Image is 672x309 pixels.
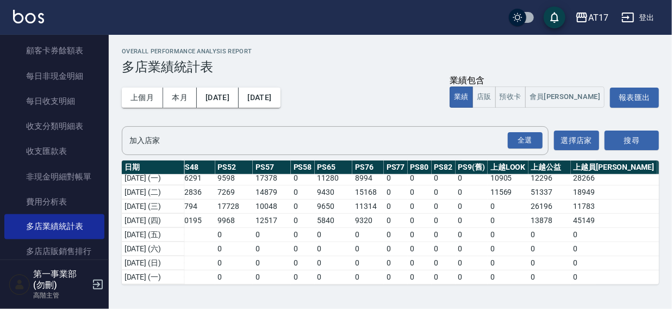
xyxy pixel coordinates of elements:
td: 0 [291,171,315,185]
td: 0 [315,227,353,242]
td: 0 [408,242,432,256]
button: 上個月 [122,88,163,108]
td: 0 [408,185,432,199]
td: 15168 [352,185,384,199]
td: [DATE] (二) [122,284,184,298]
td: 0 [384,171,408,185]
td: 0 [571,284,657,298]
td: 0 [315,270,353,284]
td: 0 [528,227,571,242]
button: [DATE] [239,88,280,108]
a: 報表匯出 [610,91,659,102]
td: 0 [408,284,432,298]
td: 11783 [571,199,657,213]
th: 上越公益 [528,160,571,175]
th: PS48 [177,160,215,175]
td: 0 [432,227,456,242]
img: Person [9,274,30,295]
th: 上越員[PERSON_NAME] [571,160,657,175]
th: PS58 [291,160,315,175]
td: 0 [456,270,488,284]
td: 9968 [215,213,253,227]
td: 45149 [571,213,657,227]
td: 0 [432,270,456,284]
td: 0 [384,213,408,227]
td: 0 [456,171,488,185]
button: 業績 [450,86,473,108]
td: [DATE] (六) [122,242,184,256]
td: 0 [408,199,432,213]
td: 0 [432,171,456,185]
td: 0 [384,227,408,242]
button: 搜尋 [605,131,659,151]
td: 0 [253,256,291,270]
a: 收支匯款表 [4,139,104,164]
td: 7269 [215,185,253,199]
h5: 第一事業部 (勿刪) [33,269,89,291]
th: 上越LOOK [488,160,528,175]
td: [DATE] (四) [122,213,184,227]
td: 26291 [177,171,215,185]
td: 0 [408,256,432,270]
td: 10905 [488,171,528,185]
td: 0 [253,284,291,298]
div: AT17 [588,11,608,24]
td: 0 [177,284,215,298]
td: 0 [408,270,432,284]
button: save [544,7,565,28]
td: 0 [571,242,657,256]
td: 0 [408,171,432,185]
td: 0 [528,242,571,256]
td: 0 [488,256,528,270]
td: 0 [456,185,488,199]
button: Open [506,130,545,151]
td: 17378 [253,171,291,185]
th: PS80 [408,160,432,175]
td: 0 [432,185,456,199]
td: 0 [384,256,408,270]
td: 0 [384,185,408,199]
td: 10195 [177,213,215,227]
a: 多店業績統計表 [4,214,104,239]
td: 17728 [215,199,253,213]
td: 12517 [253,213,291,227]
p: 高階主管 [33,291,89,300]
a: 每日收支明細 [4,89,104,114]
td: 0 [215,256,253,270]
td: 0 [352,284,384,298]
td: 0 [384,270,408,284]
h2: Overall Performance Analysis Report [122,48,659,55]
button: 報表匯出 [610,88,659,108]
td: 0 [215,242,253,256]
td: 9430 [315,185,353,199]
td: 0 [352,227,384,242]
td: 5840 [315,213,353,227]
td: 0 [488,227,528,242]
td: 0 [456,227,488,242]
td: 18949 [571,185,657,199]
a: 非現金明細對帳單 [4,164,104,189]
td: 0 [253,227,291,242]
a: 每日非現金明細 [4,64,104,89]
a: 顧客卡券餘額表 [4,38,104,63]
td: 0 [352,256,384,270]
td: 9598 [215,171,253,185]
td: 0 [291,242,315,256]
td: 10048 [253,199,291,213]
button: 會員[PERSON_NAME] [525,86,605,108]
td: 11314 [352,199,384,213]
td: 0 [177,227,215,242]
td: 0 [291,185,315,199]
td: 0 [291,227,315,242]
td: 0 [291,270,315,284]
td: 0 [432,213,456,227]
a: 多店店販銷售排行 [4,239,104,264]
th: PS76 [352,160,384,175]
td: 0 [528,270,571,284]
td: 0 [456,213,488,227]
button: 選擇店家 [554,131,599,151]
input: 店家名稱 [127,131,527,150]
td: 0 [177,270,215,284]
td: 11569 [488,185,528,199]
h3: 多店業績統計表 [122,59,659,75]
